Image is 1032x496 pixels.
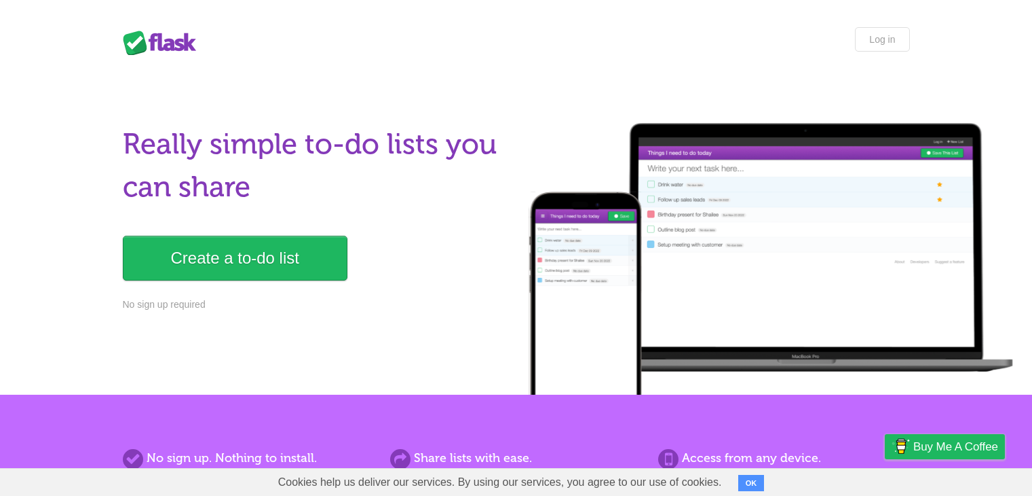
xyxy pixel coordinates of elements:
span: Buy me a coffee [913,435,998,459]
p: No sign up required [123,298,508,312]
a: Log in [855,27,909,52]
button: OK [738,475,765,491]
h1: Really simple to-do lists you can share [123,123,508,209]
div: Flask Lists [123,31,204,55]
span: Cookies help us deliver our services. By using our services, you agree to our use of cookies. [265,469,735,496]
a: Create a to-do list [123,236,347,281]
img: Buy me a coffee [892,435,910,458]
h2: Access from any device. [658,449,909,467]
h2: Share lists with ease. [390,449,641,467]
h2: No sign up. Nothing to install. [123,449,374,467]
a: Buy me a coffee [885,434,1005,459]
